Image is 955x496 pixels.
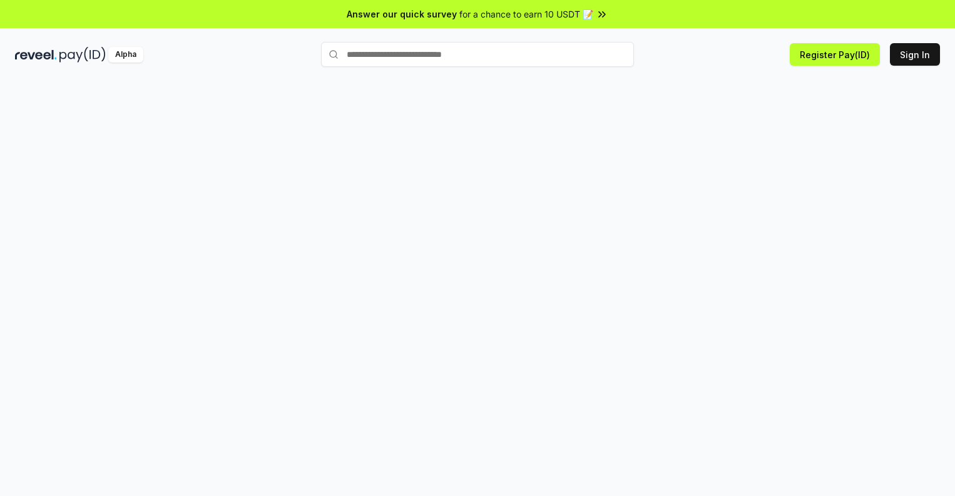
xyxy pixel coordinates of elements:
[108,47,143,63] div: Alpha
[59,47,106,63] img: pay_id
[15,47,57,63] img: reveel_dark
[890,43,940,66] button: Sign In
[459,8,593,21] span: for a chance to earn 10 USDT 📝
[790,43,880,66] button: Register Pay(ID)
[347,8,457,21] span: Answer our quick survey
